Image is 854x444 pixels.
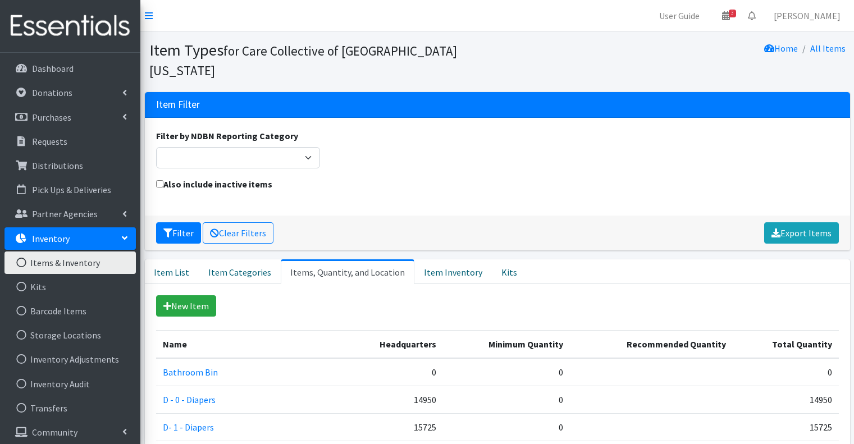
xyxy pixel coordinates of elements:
[414,259,492,284] a: Item Inventory
[145,259,199,284] a: Item List
[4,276,136,298] a: Kits
[163,367,218,378] a: Bathroom Bin
[713,4,739,27] a: 3
[443,386,570,414] td: 0
[156,180,163,187] input: Also include inactive items
[32,87,72,98] p: Donations
[443,414,570,441] td: 0
[4,251,136,274] a: Items & Inventory
[733,358,839,386] td: 0
[4,57,136,80] a: Dashboard
[203,222,273,244] a: Clear Filters
[199,259,281,284] a: Item Categories
[156,331,342,359] th: Name
[4,227,136,250] a: Inventory
[443,331,570,359] th: Minimum Quantity
[156,295,216,317] a: New Item
[650,4,709,27] a: User Guide
[342,386,443,414] td: 14950
[32,112,71,123] p: Purchases
[4,7,136,45] img: HumanEssentials
[32,233,70,244] p: Inventory
[4,130,136,153] a: Requests
[32,427,77,438] p: Community
[32,136,67,147] p: Requests
[492,259,527,284] a: Kits
[4,373,136,395] a: Inventory Audit
[810,43,846,54] a: All Items
[733,414,839,441] td: 15725
[733,331,839,359] th: Total Quantity
[765,4,850,27] a: [PERSON_NAME]
[764,222,839,244] a: Export Items
[32,208,98,219] p: Partner Agencies
[156,129,298,143] label: Filter by NDBN Reporting Category
[4,178,136,201] a: Pick Ups & Deliveries
[570,331,733,359] th: Recommended Quantity
[32,63,74,74] p: Dashboard
[156,99,200,111] h3: Item Filter
[163,394,216,405] a: D - 0 - Diapers
[4,81,136,104] a: Donations
[4,154,136,177] a: Distributions
[4,203,136,225] a: Partner Agencies
[4,324,136,346] a: Storage Locations
[4,106,136,129] a: Purchases
[4,348,136,370] a: Inventory Adjustments
[733,386,839,414] td: 14950
[281,259,414,284] a: Items, Quantity, and Location
[156,177,272,191] label: Also include inactive items
[342,414,443,441] td: 15725
[4,397,136,419] a: Transfers
[32,160,83,171] p: Distributions
[156,222,201,244] button: Filter
[149,43,457,79] small: for Care Collective of [GEOGRAPHIC_DATA][US_STATE]
[764,43,798,54] a: Home
[163,422,214,433] a: D- 1 - Diapers
[342,358,443,386] td: 0
[4,300,136,322] a: Barcode Items
[342,331,443,359] th: Headquarters
[729,10,736,17] span: 3
[443,358,570,386] td: 0
[32,184,111,195] p: Pick Ups & Deliveries
[149,40,494,79] h1: Item Types
[4,421,136,443] a: Community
